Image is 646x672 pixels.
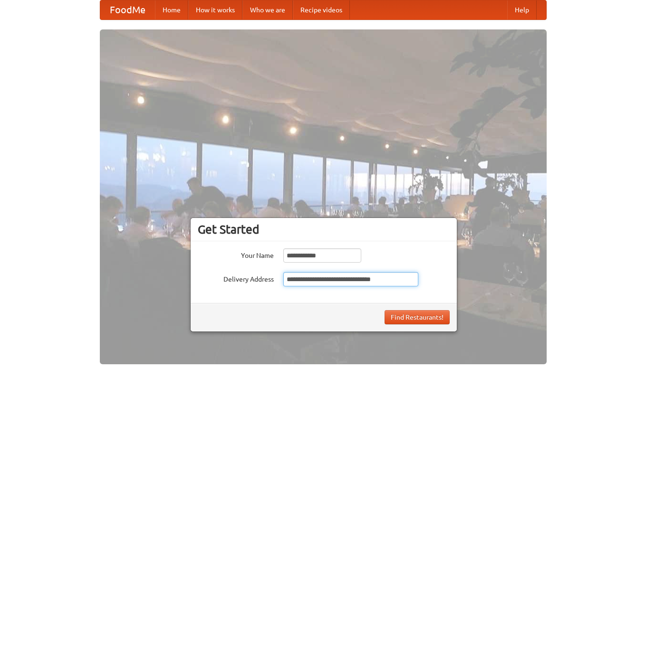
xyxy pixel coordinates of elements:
a: Who we are [242,0,293,19]
button: Find Restaurants! [385,310,450,324]
h3: Get Started [198,222,450,237]
a: Home [155,0,188,19]
label: Delivery Address [198,272,274,284]
a: FoodMe [100,0,155,19]
a: How it works [188,0,242,19]
label: Your Name [198,248,274,260]
a: Recipe videos [293,0,350,19]
a: Help [507,0,537,19]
